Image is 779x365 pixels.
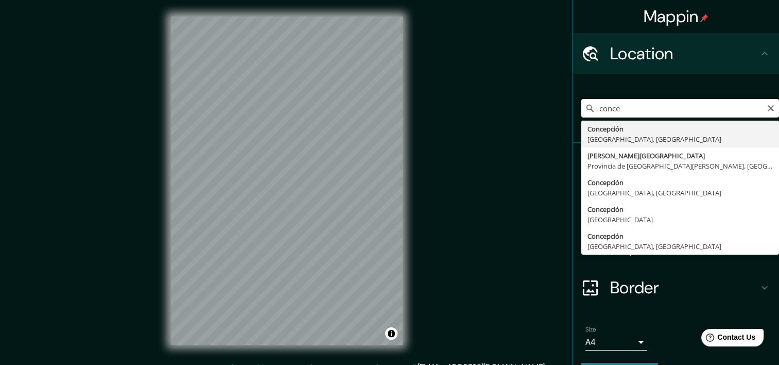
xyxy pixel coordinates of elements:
[587,188,773,198] div: [GEOGRAPHIC_DATA], [GEOGRAPHIC_DATA]
[587,151,773,161] div: [PERSON_NAME][GEOGRAPHIC_DATA]
[587,214,773,225] div: [GEOGRAPHIC_DATA]
[587,177,773,188] div: Concepción
[573,185,779,226] div: Style
[585,325,596,334] label: Size
[767,103,775,112] button: Clear
[581,99,779,118] input: Pick your city or area
[587,204,773,214] div: Concepción
[587,161,773,171] div: Provincia de [GEOGRAPHIC_DATA][PERSON_NAME], [GEOGRAPHIC_DATA]
[644,6,709,27] h4: Mappin
[573,143,779,185] div: Pins
[587,124,773,134] div: Concepción
[587,134,773,144] div: [GEOGRAPHIC_DATA], [GEOGRAPHIC_DATA]
[610,236,758,257] h4: Layout
[385,327,397,340] button: Toggle attribution
[171,16,403,345] canvas: Map
[700,14,708,22] img: pin-icon.png
[587,241,773,252] div: [GEOGRAPHIC_DATA], [GEOGRAPHIC_DATA]
[610,277,758,298] h4: Border
[573,226,779,267] div: Layout
[687,325,768,354] iframe: Help widget launcher
[573,33,779,74] div: Location
[587,231,773,241] div: Concepción
[610,43,758,64] h4: Location
[573,267,779,308] div: Border
[585,334,647,351] div: A4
